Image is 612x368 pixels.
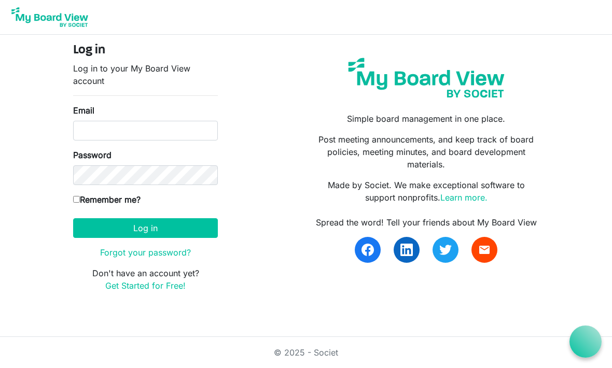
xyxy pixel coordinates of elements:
p: Don't have an account yet? [73,267,218,292]
a: © 2025 - Societ [274,347,338,358]
label: Password [73,149,112,161]
img: facebook.svg [361,244,374,256]
a: Learn more. [440,192,488,203]
img: my-board-view-societ.svg [342,51,511,104]
a: Forgot your password? [100,247,191,258]
p: Made by Societ. We make exceptional software to support nonprofits. [314,179,539,204]
label: Remember me? [73,193,141,206]
p: Simple board management in one place. [314,112,539,125]
button: Log in [73,218,218,238]
a: email [471,237,497,263]
p: Log in to your My Board View account [73,62,218,87]
h4: Log in [73,43,218,58]
p: Post meeting announcements, and keep track of board policies, meeting minutes, and board developm... [314,133,539,171]
span: email [478,244,491,256]
img: twitter.svg [439,244,452,256]
img: My Board View Logo [8,4,91,30]
div: Spread the word! Tell your friends about My Board View [314,216,539,229]
img: linkedin.svg [400,244,413,256]
a: Get Started for Free! [105,280,186,291]
input: Remember me? [73,196,80,203]
label: Email [73,104,94,117]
